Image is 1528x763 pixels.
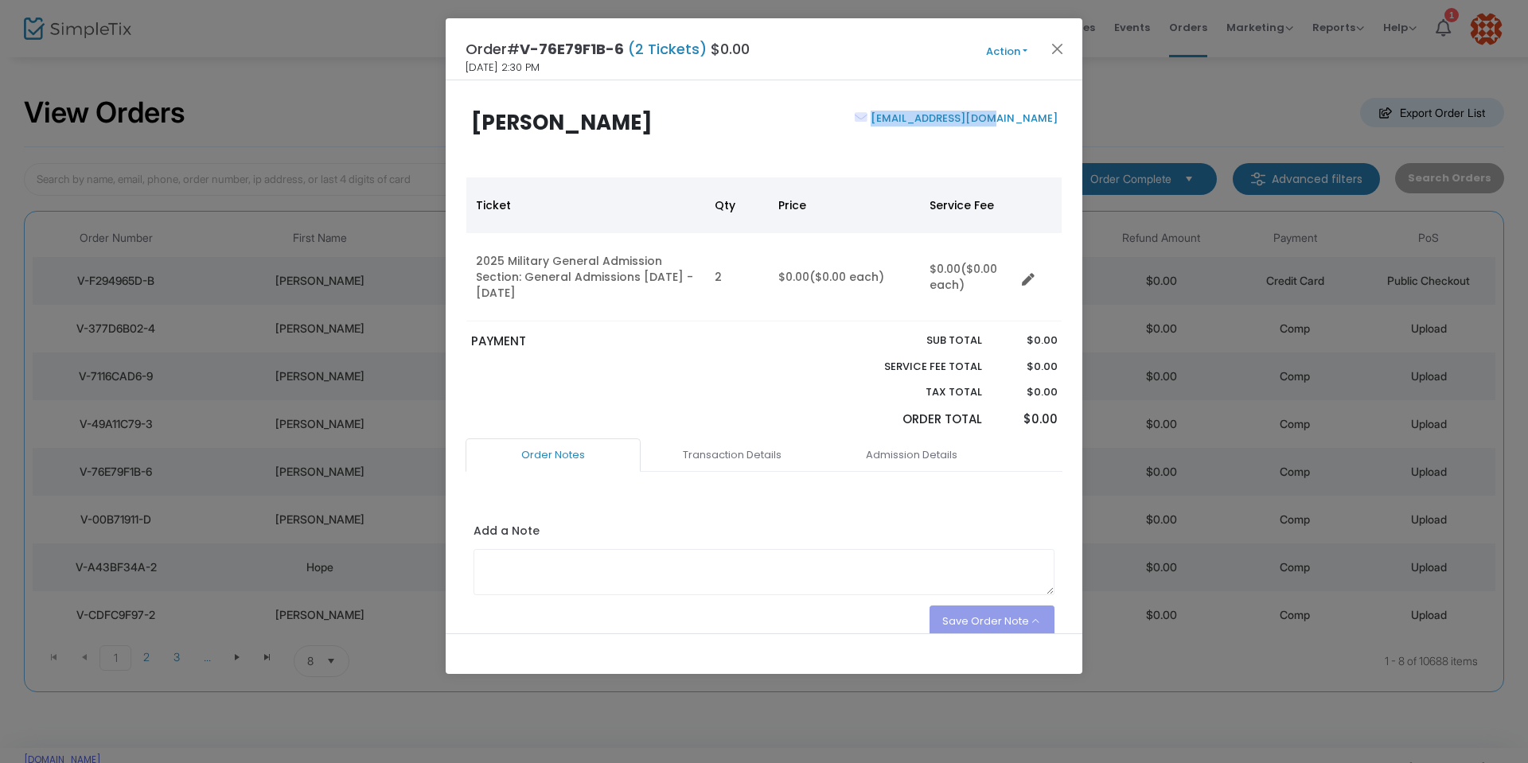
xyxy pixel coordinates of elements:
th: Qty [705,177,769,233]
span: ($0.00 each) [930,261,997,293]
p: PAYMENT [471,333,757,351]
a: Order Notes [466,438,641,472]
span: ($0.00 each) [809,269,884,285]
div: Data table [466,177,1062,321]
td: $0.00 [920,233,1015,321]
th: Ticket [466,177,705,233]
a: Transaction Details [645,438,820,472]
h4: Order# $0.00 [466,38,750,60]
span: V-76E79F1B-6 [520,39,624,59]
p: Order Total [847,411,982,429]
p: $0.00 [997,333,1057,348]
th: Service Fee [920,177,1015,233]
p: $0.00 [997,411,1057,429]
td: $0.00 [769,233,920,321]
td: 2 [705,233,769,321]
b: [PERSON_NAME] [471,108,653,137]
a: Admission Details [824,438,999,472]
p: $0.00 [997,359,1057,375]
span: (2 Tickets) [624,39,711,59]
p: Service Fee Total [847,359,982,375]
p: Sub total [847,333,982,348]
a: [EMAIL_ADDRESS][DOMAIN_NAME] [867,111,1058,126]
button: Action [959,43,1054,60]
p: Tax Total [847,384,982,400]
p: $0.00 [997,384,1057,400]
button: Close [1047,38,1068,59]
th: Price [769,177,920,233]
label: Add a Note [474,523,540,543]
span: [DATE] 2:30 PM [466,60,540,76]
td: 2025 Military General Admission Section: General Admissions [DATE] - [DATE] [466,233,705,321]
